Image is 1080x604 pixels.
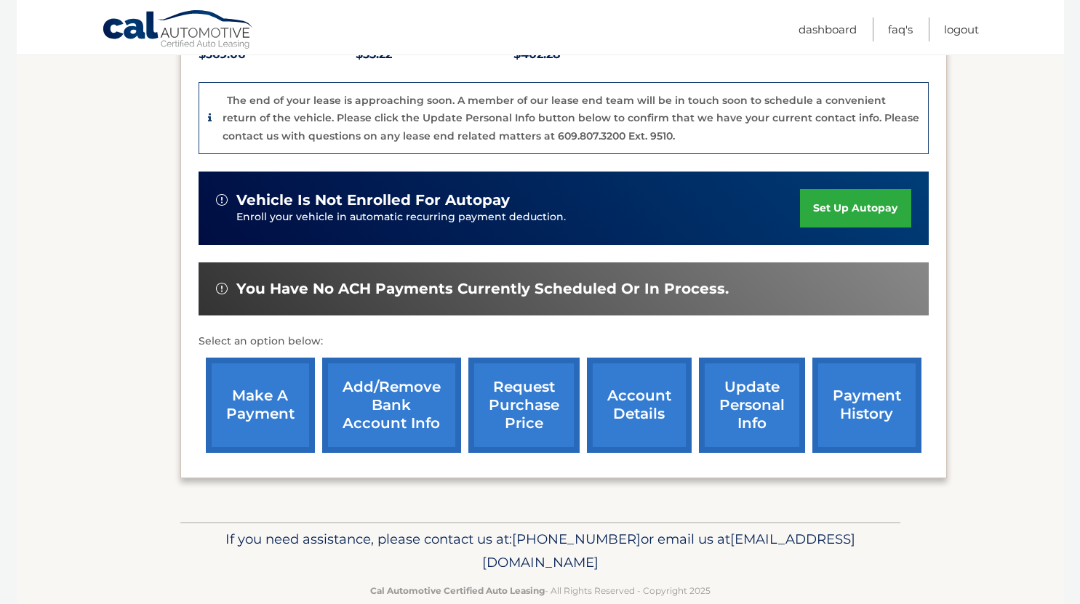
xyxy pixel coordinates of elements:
a: Add/Remove bank account info [322,358,461,453]
p: - All Rights Reserved - Copyright 2025 [190,583,891,598]
p: Enroll your vehicle in automatic recurring payment deduction. [236,209,801,225]
strong: Cal Automotive Certified Auto Leasing [370,585,545,596]
a: make a payment [206,358,315,453]
a: account details [587,358,692,453]
p: If you need assistance, please contact us at: or email us at [190,528,891,574]
a: set up autopay [800,189,911,227]
a: Cal Automotive [102,9,255,52]
p: Select an option below: [199,333,929,350]
img: alert-white.svg [216,194,228,206]
span: vehicle is not enrolled for autopay [236,191,510,209]
a: request purchase price [468,358,580,453]
a: update personal info [699,358,805,453]
p: The end of your lease is approaching soon. A member of our lease end team will be in touch soon t... [223,94,919,142]
img: alert-white.svg [216,283,228,294]
span: [PHONE_NUMBER] [512,531,641,547]
span: You have no ACH payments currently scheduled or in process. [236,280,729,298]
a: payment history [812,358,921,453]
a: Logout [944,17,979,41]
a: Dashboard [799,17,857,41]
a: FAQ's [888,17,913,41]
